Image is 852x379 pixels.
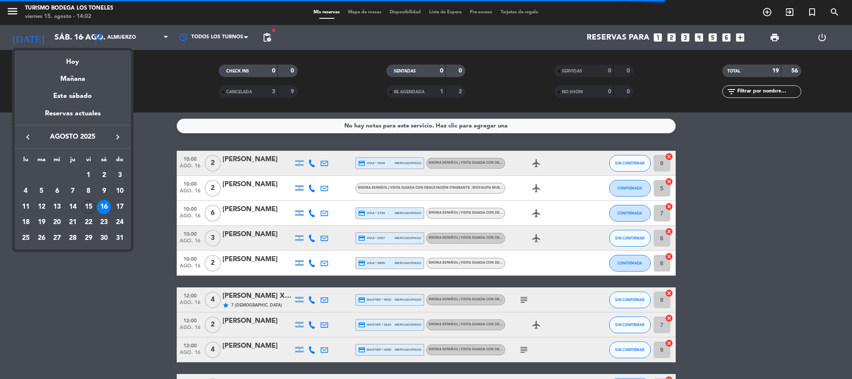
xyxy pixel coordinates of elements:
td: 28 de agosto de 2025 [65,230,81,246]
div: Hoy [15,50,131,67]
div: 13 [50,200,64,214]
th: jueves [65,155,81,168]
td: 11 de agosto de 2025 [18,199,34,215]
td: 10 de agosto de 2025 [112,183,128,199]
div: 28 [66,231,80,245]
td: 22 de agosto de 2025 [81,215,96,231]
div: 9 [97,184,111,198]
td: 19 de agosto de 2025 [34,215,49,231]
div: 27 [50,231,64,245]
td: 7 de agosto de 2025 [65,183,81,199]
td: 26 de agosto de 2025 [34,230,49,246]
div: 8 [81,184,96,198]
td: 3 de agosto de 2025 [112,168,128,184]
div: 24 [113,216,127,230]
div: Mañana [15,67,131,85]
div: 31 [113,231,127,245]
th: viernes [81,155,96,168]
div: 23 [97,216,111,230]
td: 12 de agosto de 2025 [34,199,49,215]
td: 6 de agosto de 2025 [49,183,65,199]
div: 29 [81,231,96,245]
div: 4 [19,184,33,198]
div: 5 [35,184,49,198]
td: 31 de agosto de 2025 [112,230,128,246]
div: 19 [35,216,49,230]
span: agosto 2025 [35,132,110,142]
div: 6 [50,184,64,198]
div: 26 [35,231,49,245]
div: 1 [81,168,96,182]
div: 12 [35,200,49,214]
td: AGO. [18,168,81,184]
td: 30 de agosto de 2025 [96,230,112,246]
td: 13 de agosto de 2025 [49,199,65,215]
i: keyboard_arrow_left [23,132,33,142]
td: 23 de agosto de 2025 [96,215,112,231]
div: Este sábado [15,85,131,108]
div: 21 [66,216,80,230]
button: keyboard_arrow_left [20,132,35,142]
td: 5 de agosto de 2025 [34,183,49,199]
td: 16 de agosto de 2025 [96,199,112,215]
td: 4 de agosto de 2025 [18,183,34,199]
td: 15 de agosto de 2025 [81,199,96,215]
div: 15 [81,200,96,214]
div: 7 [66,184,80,198]
td: 25 de agosto de 2025 [18,230,34,246]
th: lunes [18,155,34,168]
div: 17 [113,200,127,214]
th: sábado [96,155,112,168]
div: 3 [113,168,127,182]
div: 25 [19,231,33,245]
th: martes [34,155,49,168]
div: 14 [66,200,80,214]
td: 17 de agosto de 2025 [112,199,128,215]
i: keyboard_arrow_right [113,132,123,142]
td: 27 de agosto de 2025 [49,230,65,246]
div: 18 [19,216,33,230]
div: 10 [113,184,127,198]
th: miércoles [49,155,65,168]
td: 2 de agosto de 2025 [96,168,112,184]
td: 21 de agosto de 2025 [65,215,81,231]
div: 30 [97,231,111,245]
button: keyboard_arrow_right [110,132,125,142]
div: 22 [81,216,96,230]
div: Reservas actuales [15,108,131,125]
th: domingo [112,155,128,168]
td: 29 de agosto de 2025 [81,230,96,246]
td: 14 de agosto de 2025 [65,199,81,215]
td: 8 de agosto de 2025 [81,183,96,199]
td: 20 de agosto de 2025 [49,215,65,231]
td: 9 de agosto de 2025 [96,183,112,199]
td: 18 de agosto de 2025 [18,215,34,231]
td: 24 de agosto de 2025 [112,215,128,231]
div: 16 [97,200,111,214]
div: 2 [97,168,111,182]
div: 20 [50,216,64,230]
td: 1 de agosto de 2025 [81,168,96,184]
div: 11 [19,200,33,214]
